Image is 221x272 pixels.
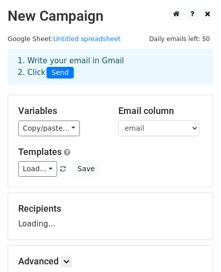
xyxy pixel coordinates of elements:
a: Templates [18,146,62,157]
span: Send [47,67,74,79]
span: Daily emails left: 50 [146,33,213,45]
button: Save [73,161,99,177]
div: Loading... [18,203,203,229]
h5: Email column [118,105,203,116]
h2: New Campaign [8,8,213,25]
h5: Recipients [18,203,203,214]
div: 1. Write your email in Gmail 2. Click [10,55,211,79]
a: Load... [18,161,57,177]
a: Untitled spreadsheet [53,35,120,43]
h5: Advanced [18,256,203,267]
h5: Variables [18,105,103,116]
a: Daily emails left: 50 [146,35,213,43]
small: Google Sheet: [8,35,121,43]
a: Copy/paste... [18,121,80,136]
